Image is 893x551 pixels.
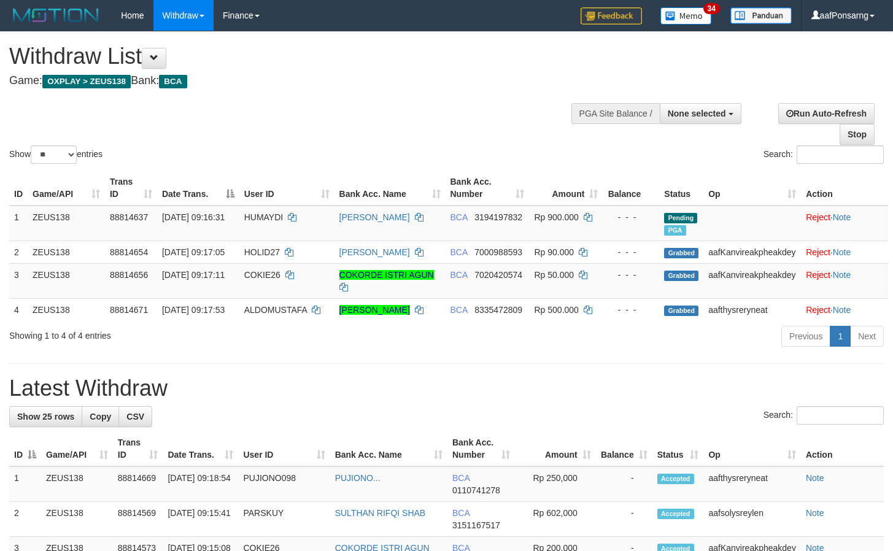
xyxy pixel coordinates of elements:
span: 88814671 [110,305,148,315]
th: Op: activate to sort column ascending [703,431,800,466]
span: Copy 7000988593 to clipboard [474,247,522,257]
td: · [801,263,888,298]
th: Action [801,171,888,206]
span: BCA [450,247,468,257]
td: [DATE] 09:15:41 [163,502,238,537]
div: - - - [608,246,654,258]
td: ZEUS138 [28,241,105,263]
span: Grabbed [664,306,698,316]
img: panduan.png [730,7,792,24]
td: 3 [9,263,28,298]
span: Rp 90.000 [534,247,574,257]
span: Accepted [657,474,694,484]
span: 88814637 [110,212,148,222]
td: 88814569 [113,502,163,537]
a: Stop [840,124,875,145]
span: None selected [668,109,726,118]
span: Copy 8335472809 to clipboard [474,305,522,315]
th: Trans ID: activate to sort column ascending [105,171,157,206]
span: Grabbed [664,248,698,258]
div: - - - [608,304,654,316]
a: Note [806,473,824,483]
span: OXPLAY > ZEUS138 [42,75,131,88]
th: ID: activate to sort column descending [9,431,41,466]
label: Search: [763,406,884,425]
td: · [801,298,888,321]
span: Copy 3151167517 to clipboard [452,520,500,530]
label: Search: [763,145,884,164]
span: BCA [452,473,470,483]
td: Rp 602,000 [515,502,596,537]
label: Show entries [9,145,102,164]
input: Search: [797,145,884,164]
td: 4 [9,298,28,321]
span: 88814654 [110,247,148,257]
span: [DATE] 09:17:53 [162,305,225,315]
td: aafsolysreylen [703,502,800,537]
th: ID [9,171,28,206]
td: PARSKUY [238,502,330,537]
span: [DATE] 09:17:05 [162,247,225,257]
a: Copy [82,406,119,427]
th: Date Trans.: activate to sort column ascending [163,431,238,466]
span: Copy [90,412,111,422]
th: Date Trans.: activate to sort column descending [157,171,239,206]
a: Note [806,508,824,518]
a: Next [850,326,884,347]
span: Show 25 rows [17,412,74,422]
td: aafthysreryneat [703,298,801,321]
span: CSV [126,412,144,422]
a: CSV [118,406,152,427]
th: Status [659,171,703,206]
select: Showentries [31,145,77,164]
th: Game/API: activate to sort column ascending [41,431,113,466]
th: Amount: activate to sort column ascending [515,431,596,466]
td: 2 [9,502,41,537]
span: COKIE26 [244,270,280,280]
div: - - - [608,269,654,281]
a: Reject [806,247,830,257]
td: · [801,206,888,241]
a: Previous [781,326,830,347]
span: HUMAYDI [244,212,284,222]
th: Balance [603,171,659,206]
span: 88814656 [110,270,148,280]
h1: Withdraw List [9,44,583,69]
a: 1 [830,326,851,347]
td: 1 [9,466,41,502]
th: Amount: activate to sort column ascending [529,171,603,206]
a: Reject [806,305,830,315]
div: - - - [608,211,654,223]
th: Status: activate to sort column ascending [652,431,704,466]
a: SULTHAN RIFQI SHAB [335,508,426,518]
span: ALDOMUSTAFA [244,305,307,315]
a: COKORDE ISTRI AGUN [339,270,434,280]
th: Balance: activate to sort column ascending [596,431,652,466]
span: Copy 7020420574 to clipboard [474,270,522,280]
td: ZEUS138 [28,298,105,321]
td: aafKanvireakpheakdey [703,241,801,263]
span: Copy 3194197832 to clipboard [474,212,522,222]
span: BCA [450,305,468,315]
span: BCA [159,75,187,88]
span: Rp 500.000 [534,305,578,315]
td: ZEUS138 [41,466,113,502]
th: Bank Acc. Name: activate to sort column ascending [330,431,447,466]
td: - [596,466,652,502]
span: Copy 0110741278 to clipboard [452,485,500,495]
td: - [596,502,652,537]
a: Reject [806,270,830,280]
a: Note [833,270,851,280]
span: Rp 50.000 [534,270,574,280]
span: BCA [450,270,468,280]
th: Bank Acc. Name: activate to sort column ascending [334,171,446,206]
h1: Latest Withdraw [9,376,884,401]
img: MOTION_logo.png [9,6,102,25]
div: Showing 1 to 4 of 4 entries [9,325,363,342]
a: [PERSON_NAME] [339,305,410,315]
a: Note [833,212,851,222]
a: Reject [806,212,830,222]
th: User ID: activate to sort column ascending [239,171,334,206]
span: BCA [452,508,470,518]
td: aafKanvireakpheakdey [703,263,801,298]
